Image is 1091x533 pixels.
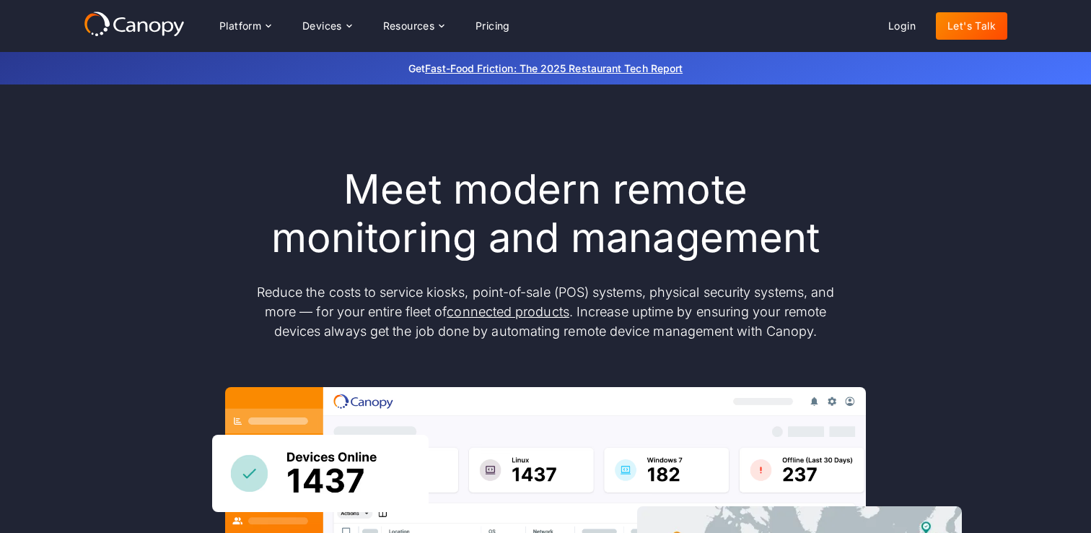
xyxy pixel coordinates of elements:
div: Resources [383,21,435,31]
a: connected products [447,304,569,319]
div: Devices [291,12,363,40]
div: Resources [372,12,455,40]
a: Pricing [464,12,522,40]
div: Devices [302,21,342,31]
a: Let's Talk [936,12,1007,40]
a: Login [877,12,927,40]
h1: Meet modern remote monitoring and management [242,165,849,262]
p: Get [192,61,899,76]
div: Platform [208,12,282,40]
img: Canopy sees how many devices are online [212,435,429,512]
p: Reduce the costs to service kiosks, point-of-sale (POS) systems, physical security systems, and m... [242,282,849,341]
a: Fast-Food Friction: The 2025 Restaurant Tech Report [425,62,683,74]
div: Platform [219,21,261,31]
